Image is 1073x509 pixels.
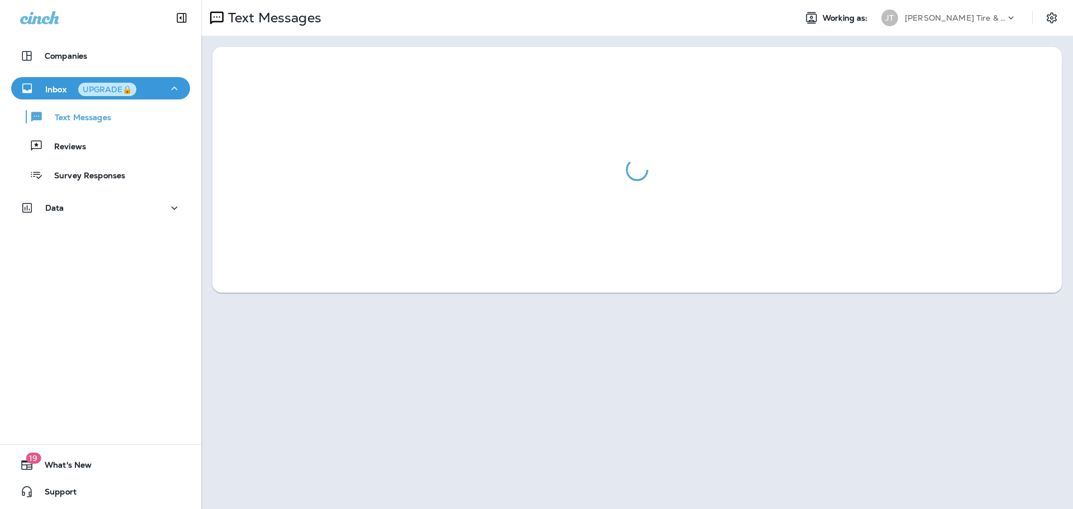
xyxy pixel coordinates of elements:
[34,487,77,501] span: Support
[1042,8,1062,28] button: Settings
[45,83,136,94] p: Inbox
[11,134,190,158] button: Reviews
[11,197,190,219] button: Data
[11,481,190,503] button: Support
[78,83,136,96] button: UPGRADE🔒
[11,163,190,187] button: Survey Responses
[45,51,87,60] p: Companies
[43,142,86,153] p: Reviews
[823,13,870,23] span: Working as:
[45,203,64,212] p: Data
[11,77,190,99] button: InboxUPGRADE🔒
[905,13,1005,22] p: [PERSON_NAME] Tire & Auto
[44,113,111,123] p: Text Messages
[11,45,190,67] button: Companies
[166,7,197,29] button: Collapse Sidebar
[83,85,132,93] div: UPGRADE🔒
[11,105,190,129] button: Text Messages
[224,9,321,26] p: Text Messages
[11,454,190,476] button: 19What's New
[881,9,898,26] div: JT
[43,171,125,182] p: Survey Responses
[34,460,92,474] span: What's New
[26,453,41,464] span: 19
